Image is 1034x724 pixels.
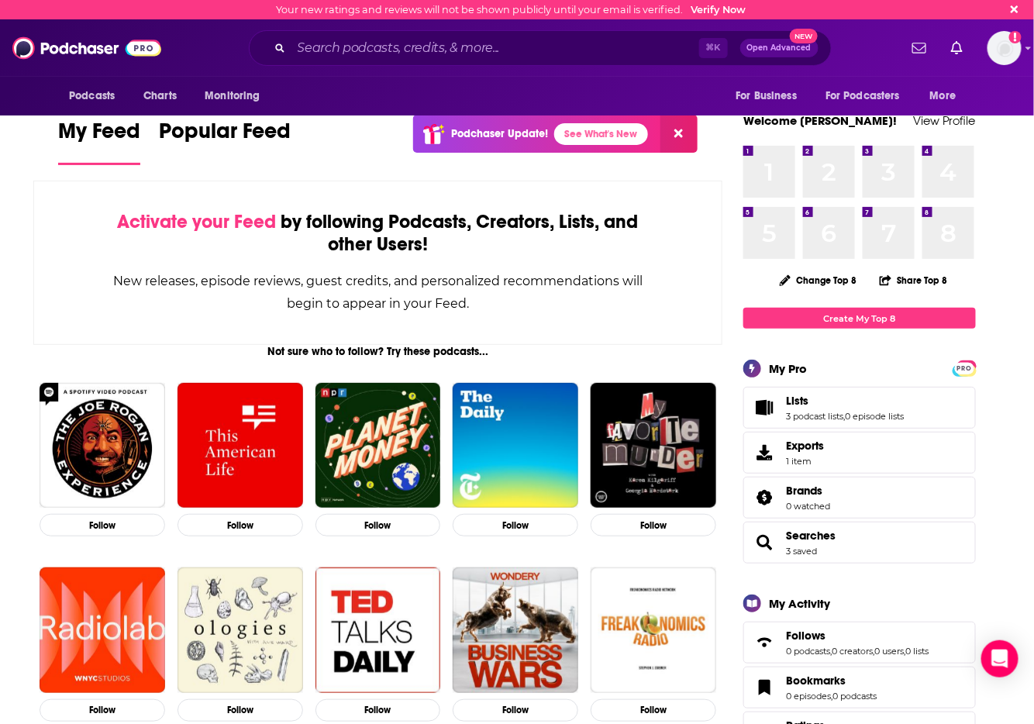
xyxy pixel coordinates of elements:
span: ⌘ K [699,38,728,58]
span: Follows [786,629,825,643]
a: 0 episode lists [845,411,904,422]
span: For Podcasters [825,85,900,107]
a: Show notifications dropdown [906,35,932,61]
button: open menu [58,81,135,111]
button: Follow [453,699,578,722]
span: , [904,646,905,657]
a: Exports [743,432,976,474]
span: , [830,646,832,657]
div: My Pro [769,361,807,376]
a: 0 users [874,646,904,657]
span: , [831,691,832,702]
span: Charts [143,85,177,107]
button: Follow [591,699,716,722]
span: Monitoring [205,85,260,107]
a: 3 podcast lists [786,411,843,422]
img: My Favorite Murder with Karen Kilgariff and Georgia Hardstark [591,383,716,509]
button: Follow [453,514,578,536]
button: open menu [919,81,976,111]
div: Your new ratings and reviews will not be shown publicly until your email is verified. [277,4,746,16]
span: Exports [749,442,780,464]
span: Searches [743,522,976,564]
img: TED Talks Daily [315,567,441,693]
p: Podchaser Update! [451,127,548,140]
span: My Feed [58,118,140,153]
a: 3 saved [786,546,817,557]
a: Lists [786,394,904,408]
a: Searches [786,529,836,543]
a: Follows [749,632,780,653]
a: 0 podcasts [832,691,877,702]
a: View Profile [913,113,976,128]
span: Follows [743,622,976,664]
span: Bookmarks [786,674,846,688]
a: Follows [786,629,929,643]
span: Open Advanced [747,44,812,52]
span: Brands [743,477,976,519]
button: Follow [591,514,716,536]
button: open menu [194,81,280,111]
button: open menu [815,81,922,111]
span: Podcasts [69,85,115,107]
span: Bookmarks [743,667,976,708]
button: Show profile menu [987,31,1022,65]
a: Brands [786,484,830,498]
span: Exports [786,439,824,453]
span: For Business [736,85,797,107]
img: Podchaser - Follow, Share and Rate Podcasts [12,33,161,63]
div: Search podcasts, credits, & more... [249,30,832,66]
span: More [930,85,956,107]
a: Create My Top 8 [743,308,976,329]
img: Business Wars [453,567,578,693]
button: Follow [315,514,441,536]
a: Show notifications dropdown [945,35,969,61]
a: Popular Feed [159,118,291,165]
span: New [790,29,818,43]
a: Verify Now [691,4,746,16]
img: The Daily [453,383,578,509]
button: Share Top 8 [879,265,949,295]
div: Open Intercom Messenger [981,640,1018,677]
div: My Activity [769,596,830,611]
img: This American Life [178,383,303,509]
span: Popular Feed [159,118,291,153]
a: See What's New [554,123,648,145]
div: New releases, episode reviews, guest credits, and personalized recommendations will begin to appe... [112,270,644,315]
img: Planet Money [315,383,441,509]
span: 1 item [786,456,824,467]
a: Bookmarks [749,677,780,698]
a: 0 episodes [786,691,831,702]
button: Open AdvancedNew [740,39,819,57]
span: Brands [786,484,822,498]
div: Not sure who to follow? Try these podcasts... [33,345,722,358]
span: Activate your Feed [117,210,276,233]
button: Follow [178,514,303,536]
button: Follow [178,699,303,722]
span: , [843,411,845,422]
span: Logged in as charlottestone [987,31,1022,65]
a: 0 lists [905,646,929,657]
button: Follow [40,699,165,722]
img: Radiolab [40,567,165,693]
input: Search podcasts, credits, & more... [291,36,699,60]
a: 0 creators [832,646,873,657]
svg: Email not verified [1009,31,1022,43]
a: Bookmarks [786,674,877,688]
a: Welcome [PERSON_NAME]! [743,113,897,128]
img: Freakonomics Radio [591,567,716,693]
span: Lists [786,394,808,408]
div: by following Podcasts, Creators, Lists, and other Users! [112,211,644,256]
button: Change Top 8 [770,271,867,290]
button: Follow [40,514,165,536]
img: Ologies with Alie Ward [178,567,303,693]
